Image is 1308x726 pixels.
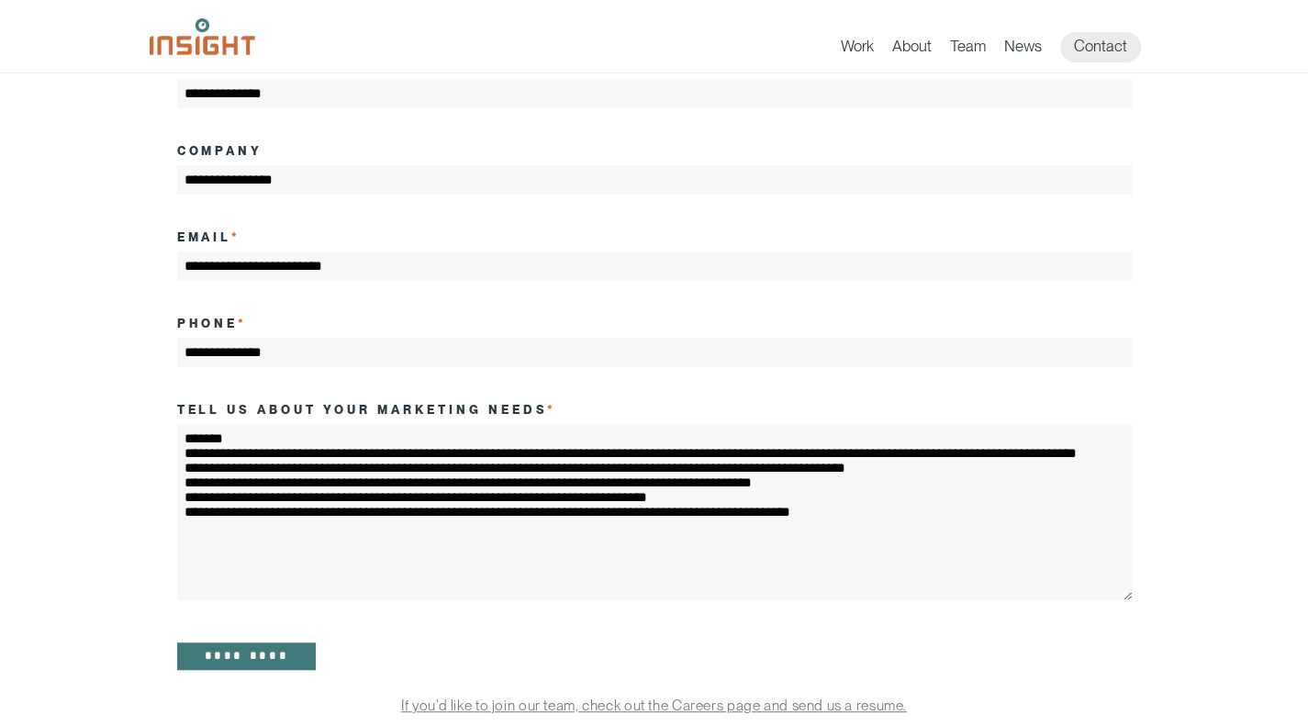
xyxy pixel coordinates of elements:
label: Company [177,143,263,158]
a: If you’d like to join our team, check out the Careers page and send us a resume. [401,697,907,714]
nav: primary navigation menu [841,32,1159,62]
a: Contact [1060,32,1141,62]
label: Tell us about your marketing needs [177,402,557,417]
label: Email [177,229,241,244]
a: News [1004,37,1042,62]
img: Insight Marketing Design [150,18,255,55]
a: Work [841,37,874,62]
label: Phone [177,316,248,330]
a: About [892,37,932,62]
a: Team [950,37,986,62]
